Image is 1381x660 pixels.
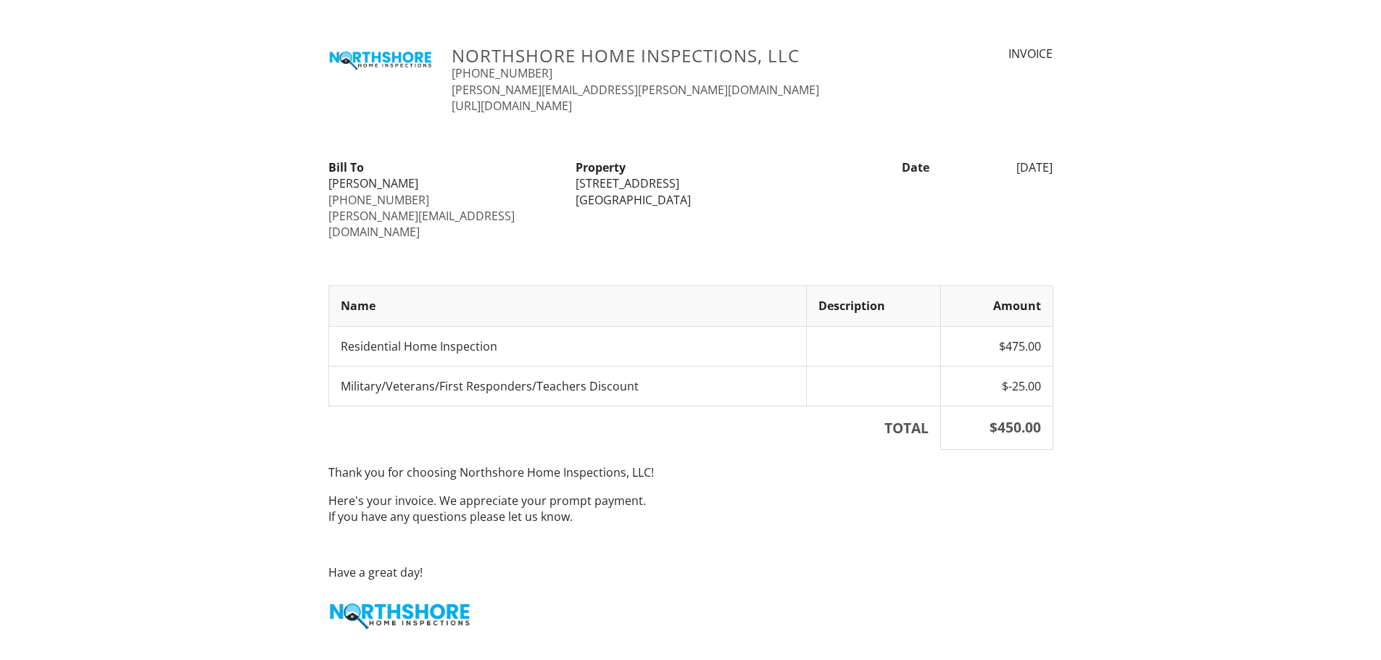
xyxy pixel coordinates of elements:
p: Have a great day! [328,564,1053,580]
th: $450.00 [941,406,1053,450]
p: Here's your invoice. We appreciate your prompt payment. If you have any questions please let us k... [328,493,1053,525]
div: [GEOGRAPHIC_DATA] [576,192,805,208]
div: [STREET_ADDRESS] [576,175,805,191]
p: Thank you for choosing Northshore Home Inspections, LLC! [328,464,1053,480]
a: [PERSON_NAME][EMAIL_ADDRESS][DOMAIN_NAME] [328,208,515,240]
div: INVOICE [884,46,1053,62]
h3: Northshore Home Inspections, LLC [452,46,867,65]
div: [DATE] [938,159,1062,175]
strong: Bill To [328,159,364,175]
div: Date [814,159,938,175]
a: [URL][DOMAIN_NAME] [452,98,572,114]
td: $-25.00 [941,366,1053,406]
a: [PERSON_NAME][EMAIL_ADDRESS][PERSON_NAME][DOMAIN_NAME] [452,82,819,98]
div: [PERSON_NAME] [328,175,558,191]
td: Military/Veterans/First Responders/Teachers Discount [328,366,806,406]
a: [PHONE_NUMBER] [452,65,552,81]
td: $475.00 [941,326,1053,366]
a: [PHONE_NUMBER] [328,192,429,208]
td: Residential Home Inspection [328,326,806,366]
strong: Property [576,159,626,175]
th: Amount [941,286,1053,326]
img: Northshore_Home_Inspections_-_FF_LOGO1.jpg [328,596,473,634]
th: Name [328,286,806,326]
th: TOTAL [328,406,941,450]
img: Northshore_Home_Inspections_-_FF_LOGO1.jpg [328,46,435,74]
th: Description [806,286,941,326]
